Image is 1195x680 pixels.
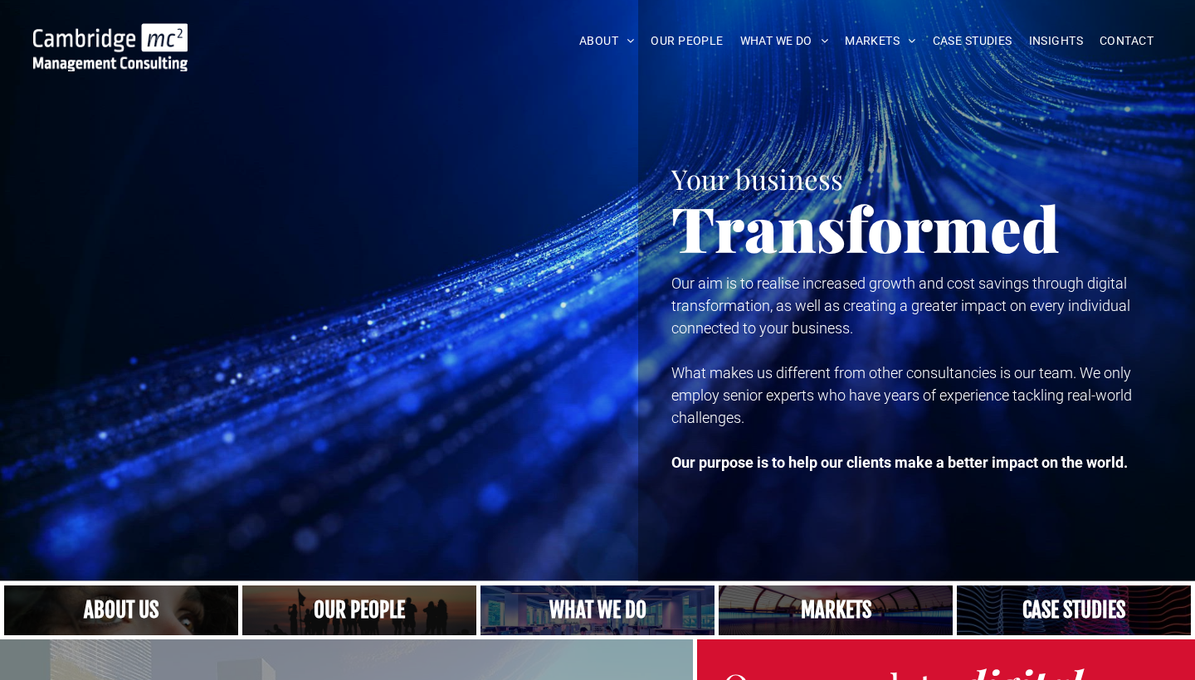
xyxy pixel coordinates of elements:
a: A yoga teacher lifting his whole body off the ground in the peacock pose [480,585,715,635]
a: Telecoms | Decades of Experience Across Multiple Industries & Regions [719,585,953,635]
a: A crowd in silhouette at sunset, on a rise or lookout point [242,585,476,635]
a: CASE STUDIES [924,28,1021,54]
a: MARKETS [836,28,924,54]
span: Our aim is to realise increased growth and cost savings through digital transformation, as well a... [671,274,1130,337]
a: Your Business Transformed | Cambridge Management Consulting [33,26,188,43]
span: What makes us different from other consultancies is our team. We only employ senior experts who h... [671,364,1132,426]
a: CASE STUDIES | See an Overview of All Our Case Studies | Cambridge Management Consulting [957,585,1191,635]
span: Your business [671,160,843,197]
span: Transformed [671,186,1060,269]
a: ABOUT [571,28,643,54]
img: Cambridge MC Logo, digital transformation [33,23,188,71]
a: INSIGHTS [1021,28,1091,54]
a: Close up of woman's face, centered on her eyes [4,585,238,635]
strong: Our purpose is to help our clients make a better impact on the world. [671,454,1128,471]
a: CONTACT [1091,28,1162,54]
a: OUR PEOPLE [642,28,731,54]
a: WHAT WE DO [732,28,837,54]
